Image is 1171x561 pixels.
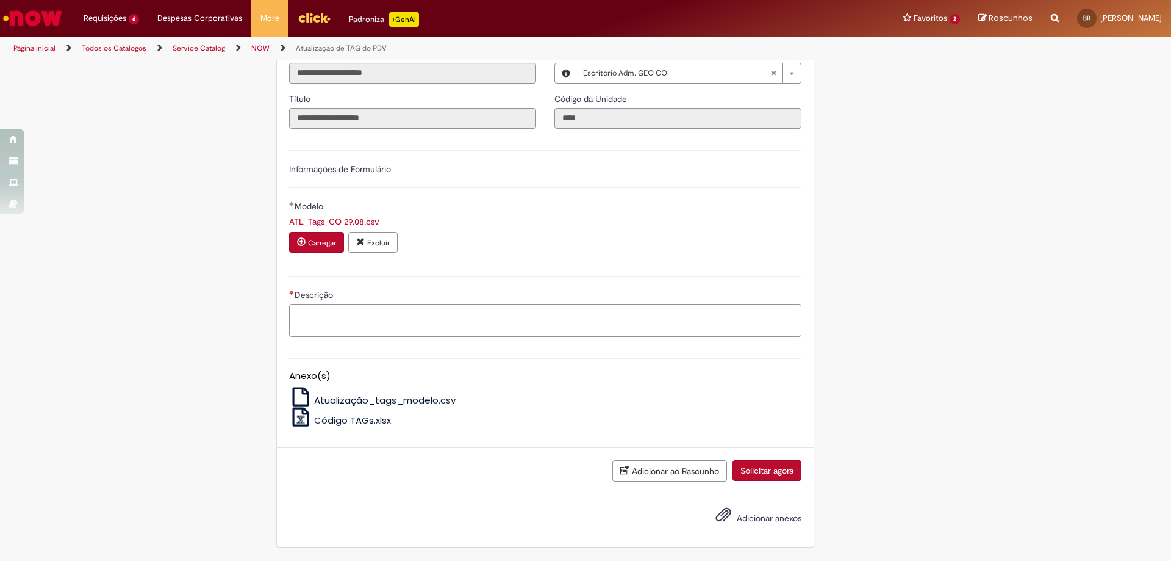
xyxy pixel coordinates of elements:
a: Service Catalog [173,43,225,53]
label: Somente leitura - Título [289,93,313,105]
span: 2 [950,14,960,24]
span: Necessários [289,290,295,295]
button: Adicionar anexos [712,504,734,532]
a: Página inicial [13,43,56,53]
span: Requisições [84,12,126,24]
span: Somente leitura - Código da Unidade [554,93,629,104]
button: Solicitar agora [732,460,801,481]
abbr: Limpar campo Local [764,63,782,83]
span: Despesas Corporativas [157,12,242,24]
a: Download de ATL_Tags_CO 29.08.csv [289,216,379,227]
img: click_logo_yellow_360x200.png [298,9,331,27]
span: Modelo [295,201,326,212]
span: Rascunhos [989,12,1033,24]
label: Somente leitura - Código da Unidade [554,93,629,105]
button: Adicionar ao Rascunho [612,460,727,482]
ul: Trilhas de página [9,37,772,60]
a: Atualização_tags_modelo.csv [289,394,456,407]
input: Código da Unidade [554,108,801,129]
a: Rascunhos [978,13,1033,24]
button: Excluir anexo ATL_Tags_CO 29.08.csv [348,232,398,253]
span: Atualização_tags_modelo.csv [314,394,456,407]
span: Código TAGs.xlsx [314,414,391,427]
button: Local, Visualizar este registro Escritório Adm. GEO CO [555,63,577,83]
span: Favoritos [914,12,947,24]
input: Email [289,63,536,84]
button: Carregar anexo de Modelo Required [289,232,344,253]
span: Descrição [295,289,335,300]
label: Informações de Formulário [289,164,391,175]
p: +GenAi [389,12,419,27]
a: Todos os Catálogos [82,43,146,53]
a: NOW [251,43,270,53]
small: Carregar [308,238,336,248]
a: Escritório Adm. GEO COLimpar campo Local [577,63,801,83]
small: Excluir [367,238,390,248]
span: Obrigatório Preenchido [289,201,295,206]
img: ServiceNow [1,6,64,31]
div: Padroniza [349,12,419,27]
h5: Anexo(s) [289,371,801,382]
span: Escritório Adm. GEO CO [583,63,770,83]
a: Atualização de TAG do PDV [296,43,387,53]
span: 6 [129,14,139,24]
span: Somente leitura - Título [289,93,313,104]
a: Código TAGs.xlsx [289,414,392,427]
textarea: Descrição [289,304,801,337]
span: BR [1083,14,1090,22]
span: More [260,12,279,24]
span: [PERSON_NAME] [1100,13,1162,23]
span: Adicionar anexos [737,513,801,524]
input: Título [289,108,536,129]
